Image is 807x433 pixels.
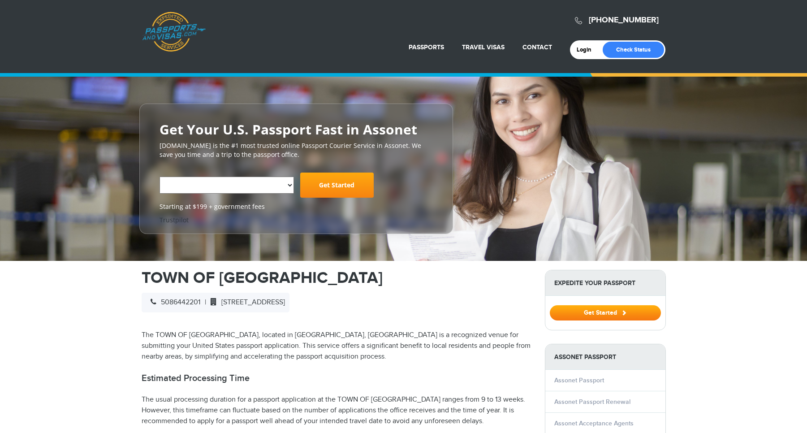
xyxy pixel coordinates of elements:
[300,173,374,198] a: Get Started
[550,305,661,320] button: Get Started
[160,141,433,159] p: [DOMAIN_NAME] is the #1 most trusted online Passport Courier Service in Assonet. We save you time...
[146,298,200,307] span: 5086442201
[142,330,531,362] p: The TOWN OF [GEOGRAPHIC_DATA], located in [GEOGRAPHIC_DATA], [GEOGRAPHIC_DATA] is a recognized ve...
[522,43,552,51] a: Contact
[554,398,630,406] a: Assonet Passport Renewal
[160,216,189,224] a: Trustpilot
[142,394,531,427] p: The usual processing duration for a passport application at the TOWN OF [GEOGRAPHIC_DATA] ranges ...
[554,420,634,427] a: Assonet Acceptance Agents
[142,373,531,384] h2: Estimated Processing Time
[603,42,664,58] a: Check Status
[554,377,604,384] a: Assonet Passport
[462,43,505,51] a: Travel Visas
[550,309,661,316] a: Get Started
[545,270,665,296] strong: Expedite Your Passport
[160,122,433,137] h2: Get Your U.S. Passport Fast in Assonet
[409,43,444,51] a: Passports
[142,293,289,312] div: |
[577,46,598,53] a: Login
[589,15,659,25] a: [PHONE_NUMBER]
[142,12,206,52] a: Passports & [DOMAIN_NAME]
[545,344,665,370] strong: Assonet Passport
[206,298,285,307] span: [STREET_ADDRESS]
[160,202,433,211] span: Starting at $199 + government fees
[142,270,531,286] h1: TOWN OF [GEOGRAPHIC_DATA]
